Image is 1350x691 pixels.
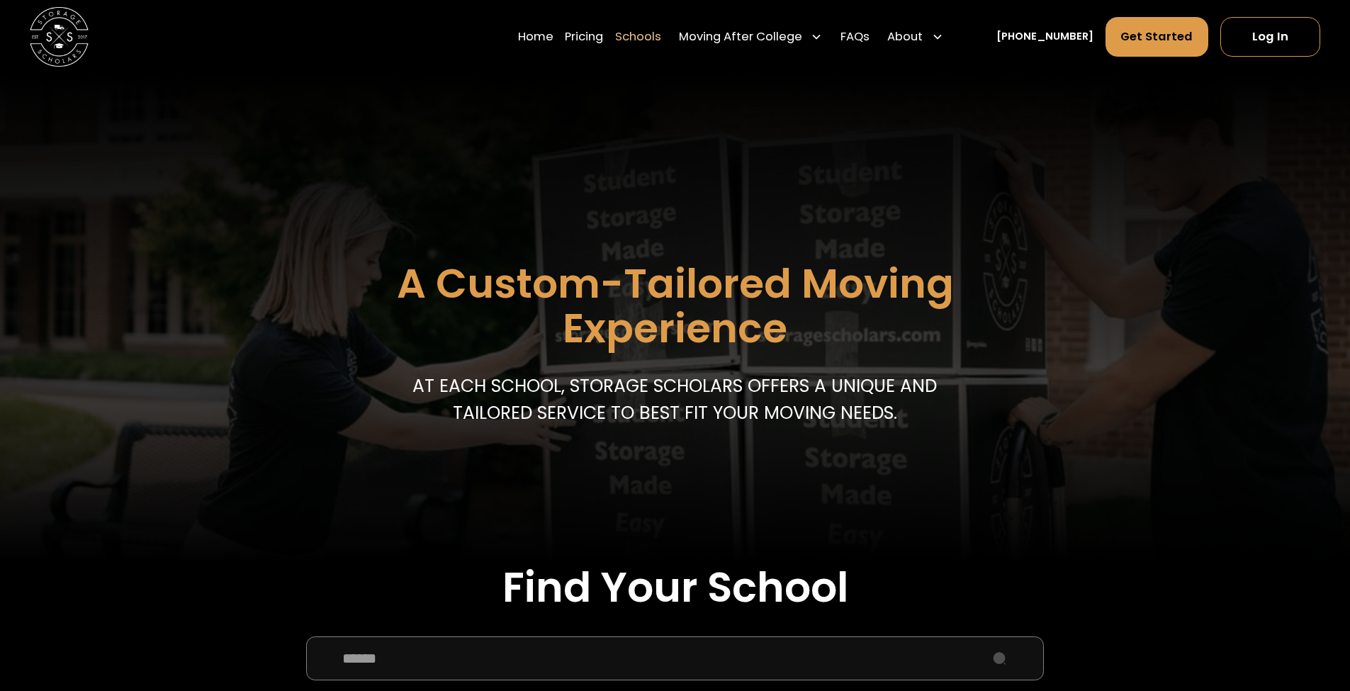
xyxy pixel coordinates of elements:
[1220,17,1320,57] a: Log In
[996,29,1093,45] a: [PHONE_NUMBER]
[518,16,553,57] a: Home
[882,16,950,57] div: About
[1106,17,1209,57] a: Get Started
[144,563,1205,612] h2: Find Your School
[840,16,870,57] a: FAQs
[30,7,89,66] img: Storage Scholars main logo
[615,16,661,57] a: Schools
[887,28,923,46] div: About
[673,16,829,57] div: Moving After College
[406,373,944,426] p: At each school, storage scholars offers a unique and tailored service to best fit your Moving needs.
[679,28,802,46] div: Moving After College
[321,262,1029,351] h1: A Custom-Tailored Moving Experience
[565,16,603,57] a: Pricing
